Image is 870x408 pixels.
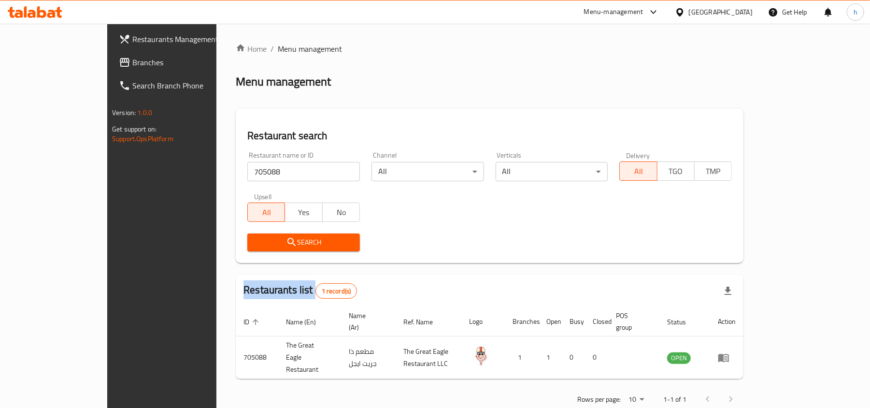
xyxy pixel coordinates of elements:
th: Action [710,307,743,336]
label: Upsell [254,193,272,200]
div: Menu-management [584,6,643,18]
button: Yes [285,203,322,222]
span: Name (Ar) [349,310,384,333]
td: 1 [505,336,539,379]
a: Support.OpsPlatform [112,132,173,145]
span: Yes [289,205,318,219]
td: The Great Eagle Restaurant LLC [396,336,461,379]
table: enhanced table [236,307,743,379]
th: Logo [461,307,505,336]
span: Search [255,236,352,248]
div: All [371,162,484,181]
div: Total records count [315,283,357,299]
button: TMP [694,161,732,181]
td: 0 [585,336,608,379]
span: Name (En) [286,316,328,328]
span: h [854,7,857,17]
span: Ref. Name [403,316,445,328]
span: Menu management [278,43,342,55]
span: Get support on: [112,123,157,135]
input: Search for restaurant name or ID.. [247,162,360,181]
span: 1.0.0 [137,106,152,119]
nav: breadcrumb [236,43,743,55]
div: [GEOGRAPHIC_DATA] [689,7,753,17]
div: OPEN [667,352,691,364]
td: 0 [562,336,585,379]
span: OPEN [667,352,691,364]
h2: Restaurant search [247,129,732,143]
button: All [247,203,285,222]
label: Delivery [626,152,650,159]
div: Export file [716,279,740,303]
span: No [327,205,356,219]
span: TGO [661,164,691,178]
span: Version: [112,106,136,119]
p: Rows per page: [577,393,621,406]
span: Branches [132,57,245,68]
span: POS group [616,310,648,333]
button: No [322,203,360,222]
button: All [619,161,657,181]
span: TMP [699,164,728,178]
th: Closed [585,307,608,336]
span: Search Branch Phone [132,80,245,91]
button: Search [247,233,360,251]
th: Open [539,307,562,336]
div: Menu [718,352,736,364]
li: / [271,43,274,55]
td: The Great Eagle Restaurant [278,336,341,379]
div: All [496,162,608,181]
span: All [624,164,653,178]
h2: Restaurants list [243,283,357,299]
h2: Menu management [236,74,331,89]
span: All [252,205,281,219]
a: Search Branch Phone [111,74,253,97]
button: TGO [657,161,695,181]
div: Rows per page: [625,393,648,407]
p: 1-1 of 1 [663,393,686,406]
td: 705088 [236,336,278,379]
td: مطعم ذا جريت ايجل [341,336,396,379]
span: Restaurants Management [132,33,245,45]
th: Branches [505,307,539,336]
a: Branches [111,51,253,74]
a: Restaurants Management [111,28,253,51]
th: Busy [562,307,585,336]
img: The Great Eagle Restaurant [469,344,493,368]
span: ID [243,316,262,328]
span: Status [667,316,699,328]
td: 1 [539,336,562,379]
span: 1 record(s) [316,287,357,296]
